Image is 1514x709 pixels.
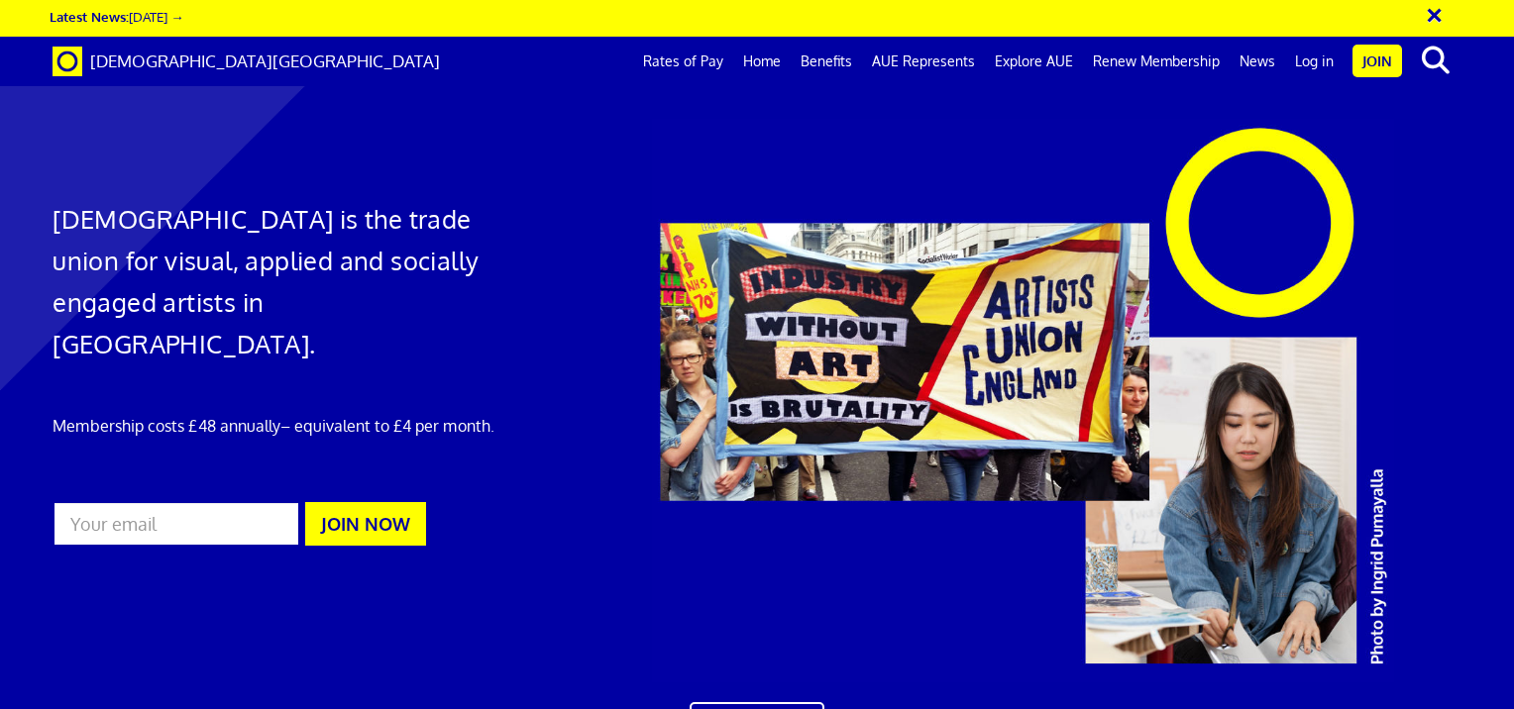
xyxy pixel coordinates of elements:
[1230,37,1285,86] a: News
[305,502,426,546] button: JOIN NOW
[53,414,502,438] p: Membership costs £48 annually – equivalent to £4 per month.
[53,501,300,547] input: Your email
[791,37,862,86] a: Benefits
[862,37,985,86] a: AUE Represents
[50,8,129,25] strong: Latest News:
[53,198,502,364] h1: [DEMOGRAPHIC_DATA] is the trade union for visual, applied and socially engaged artists in [GEOGRA...
[38,37,455,86] a: Brand [DEMOGRAPHIC_DATA][GEOGRAPHIC_DATA]
[1285,37,1344,86] a: Log in
[50,8,183,25] a: Latest News:[DATE] →
[985,37,1083,86] a: Explore AUE
[1083,37,1230,86] a: Renew Membership
[1406,40,1466,81] button: search
[633,37,733,86] a: Rates of Pay
[733,37,791,86] a: Home
[1352,45,1402,77] a: Join
[90,51,440,71] span: [DEMOGRAPHIC_DATA][GEOGRAPHIC_DATA]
